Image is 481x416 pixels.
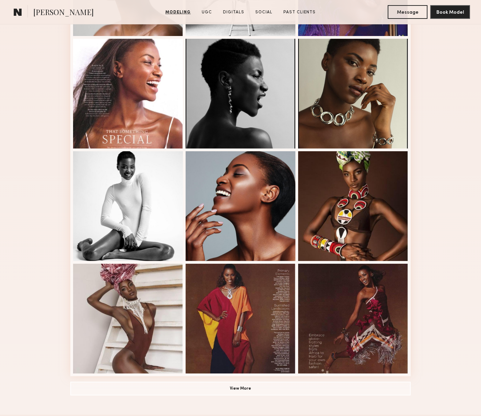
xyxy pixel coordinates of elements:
[430,5,470,19] button: Book Model
[281,9,318,15] a: Past Clients
[163,9,193,15] a: Modeling
[33,7,94,19] span: [PERSON_NAME]
[70,382,411,395] button: View More
[388,5,427,19] button: Message
[430,9,470,15] a: Book Model
[199,9,215,15] a: UGC
[220,9,247,15] a: Digitals
[253,9,275,15] a: Social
